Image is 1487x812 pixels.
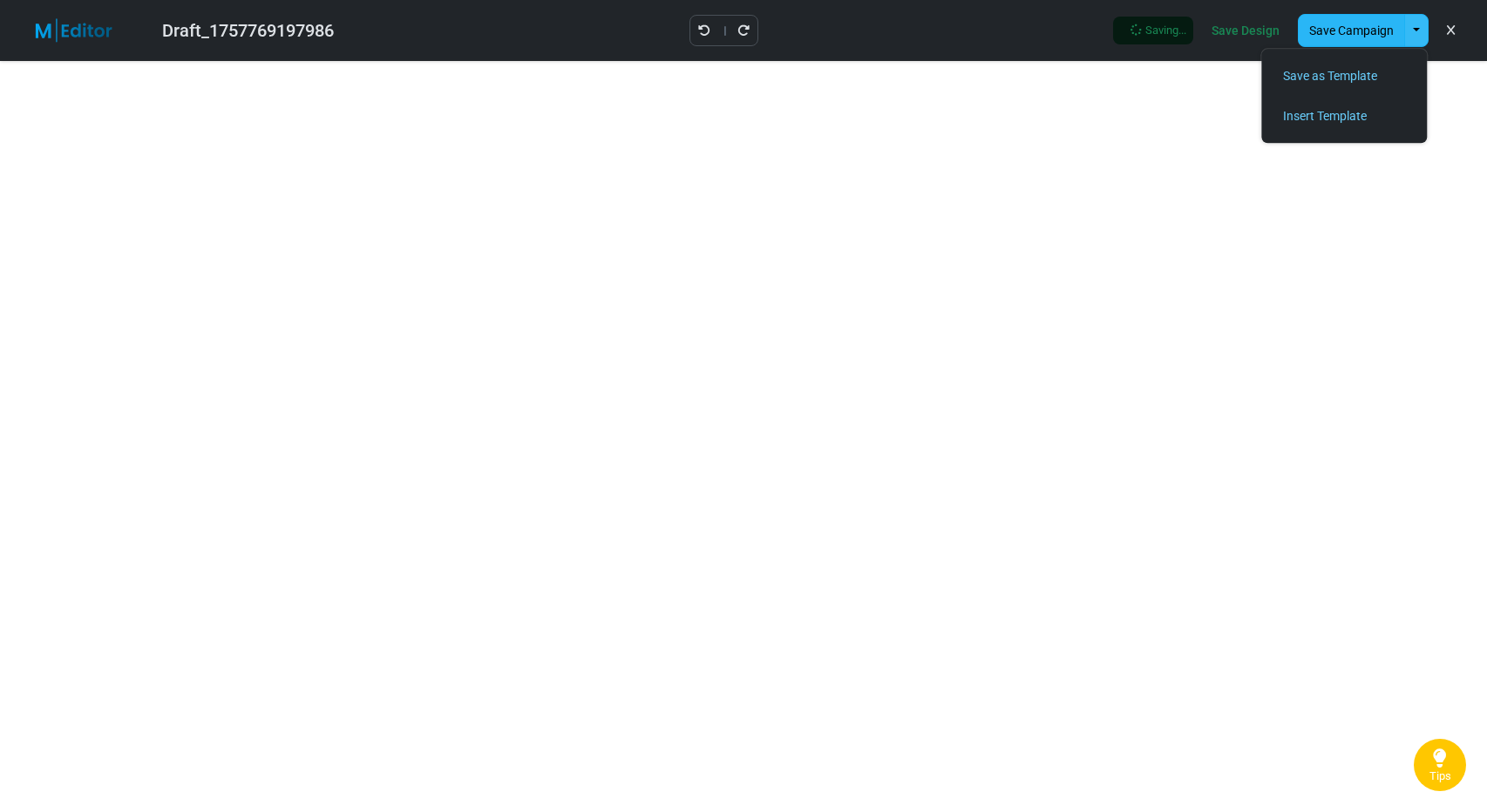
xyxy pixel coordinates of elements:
a: Save as Template [1270,60,1418,91]
a: Undo [697,19,711,42]
span: Tips [1429,769,1451,783]
div: Draft_1757769197986 [162,17,334,44]
a: Insert Template [1270,100,1418,132]
button: Save Campaign [1298,14,1405,47]
a: Save Design [1207,16,1284,45]
a: Redo [737,19,750,42]
span: Saving... [1120,24,1186,37]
